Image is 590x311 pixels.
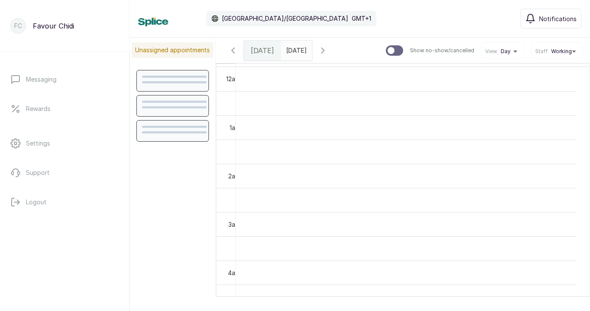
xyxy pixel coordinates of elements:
[7,190,122,214] button: Logout
[33,21,74,31] p: Favour Chidi
[244,41,281,60] div: [DATE]
[501,48,511,55] span: Day
[7,131,122,155] a: Settings
[26,139,50,148] p: Settings
[251,45,274,56] span: [DATE]
[26,198,47,206] p: Logout
[227,171,242,181] div: 2am
[132,42,213,58] p: Unassigned appointments
[14,22,22,30] p: FC
[26,75,57,84] p: Messaging
[410,47,474,54] p: Show no-show/cancelled
[222,14,348,23] p: [GEOGRAPHIC_DATA]/[GEOGRAPHIC_DATA]
[535,48,548,55] span: Staff
[535,48,579,55] button: StaffWorking
[485,48,521,55] button: ViewDay
[551,48,572,55] span: Working
[26,105,50,113] p: Rewards
[7,97,122,121] a: Rewards
[7,161,122,185] a: Support
[227,220,242,229] div: 3am
[521,9,581,29] button: Notifications
[352,14,371,23] p: GMT+1
[26,168,50,177] p: Support
[224,74,242,83] div: 12am
[226,268,242,277] div: 4am
[7,67,122,92] a: Messaging
[539,14,577,23] span: Notifications
[485,48,497,55] span: View
[228,123,242,132] div: 1am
